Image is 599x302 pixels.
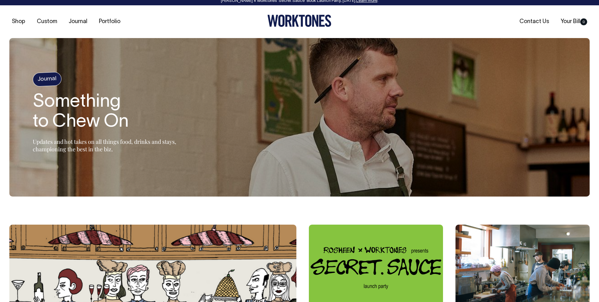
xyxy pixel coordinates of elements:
[34,17,60,27] a: Custom
[66,17,90,27] a: Journal
[96,17,123,27] a: Portfolio
[32,72,62,87] h4: Journal
[517,17,552,27] a: Contact Us
[580,18,587,25] span: 0
[33,138,189,153] p: Updates and hot takes on all things food, drinks and stays, championing the best in the biz.
[558,17,590,27] a: Your Bill0
[9,17,28,27] a: Shop
[33,92,189,132] h1: Something to Chew On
